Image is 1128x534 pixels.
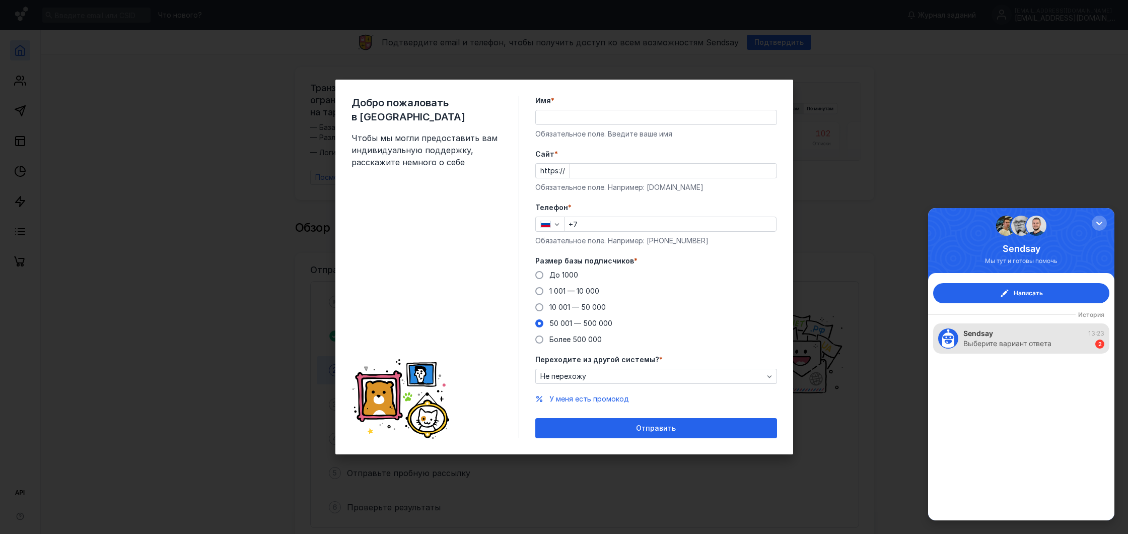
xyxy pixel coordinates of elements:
div: Мы тут и готовы помочь [57,48,129,57]
span: Чтобы мы могли предоставить вам индивидуальную поддержку, расскажите немного о себе [351,132,503,168]
span: 50 001 — 500 000 [549,319,612,327]
span: 1 001 — 10 000 [549,287,599,295]
button: У меня есть промокод [549,394,629,404]
button: Написать [5,75,181,95]
div: Обязательное поле. Введите ваше имя [535,129,777,139]
span: Написать [86,80,115,90]
div: Sendsay [35,120,65,130]
span: Не перехожу [540,372,586,381]
span: До 1000 [549,271,578,279]
span: Cайт [535,149,554,159]
div: 13:23 [155,120,176,130]
span: Более 500 000 [549,335,602,344]
div: История [148,103,181,110]
span: Имя [535,96,551,106]
span: Добро пожаловать в [GEOGRAPHIC_DATA] [351,96,503,124]
span: У меня есть промокод [549,394,629,403]
span: Размер базы подписчиков [535,256,634,266]
div: Обязательное поле. Например: [PHONE_NUMBER] [535,236,777,246]
div: 2 [167,131,176,141]
span: Телефон [535,203,568,213]
div: Обязательное поле. Например: [DOMAIN_NAME] [535,182,777,192]
span: Отправить [636,424,676,433]
button: Не перехожу [535,369,777,384]
span: Переходите из другой системы? [535,355,659,365]
div: Sendsay [57,35,129,46]
div: Выберите вариант ответа [35,130,123,141]
button: Отправить [535,418,777,438]
span: 10 001 — 50 000 [549,303,606,311]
